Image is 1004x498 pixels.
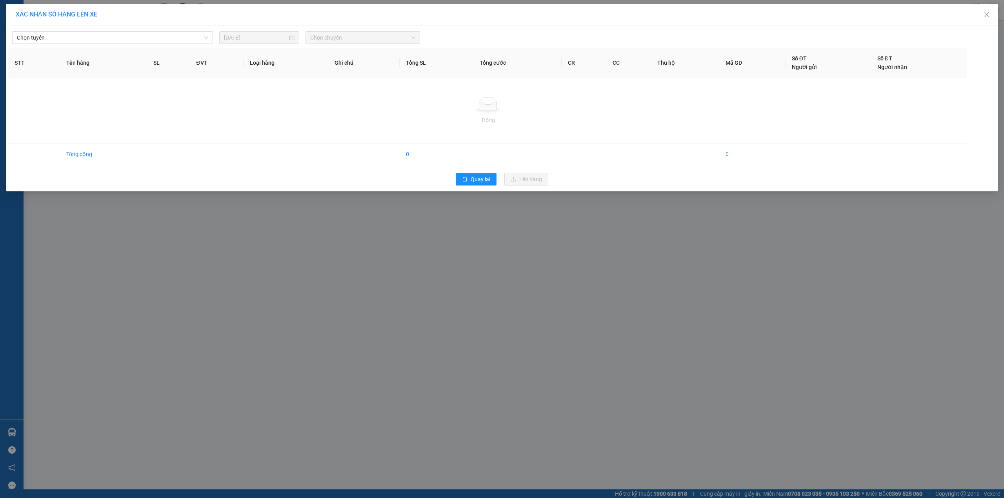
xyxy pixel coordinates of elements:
[471,175,490,184] span: Quay lại
[792,55,807,62] span: Số ĐT
[719,48,785,78] th: Mã GD
[147,48,190,78] th: SL
[504,173,548,185] button: uploadLên hàng
[310,32,415,44] span: Chọn chuyến
[984,11,990,18] span: close
[606,48,651,78] th: CC
[60,48,147,78] th: Tên hàng
[877,55,892,62] span: Số ĐT
[792,64,817,70] span: Người gửi
[15,116,961,124] div: Trống
[8,48,60,78] th: STT
[224,33,287,42] input: 13/08/2025
[719,144,785,165] td: 0
[473,48,562,78] th: Tổng cước
[17,32,208,44] span: Chọn tuyến
[462,176,467,183] span: rollback
[400,144,474,165] td: 0
[400,48,474,78] th: Tổng SL
[877,64,907,70] span: Người nhận
[60,144,147,165] td: Tổng cộng
[16,11,97,18] span: XÁC NHẬN SỐ HÀNG LÊN XE
[190,48,244,78] th: ĐVT
[328,48,400,78] th: Ghi chú
[456,173,497,185] button: rollbackQuay lại
[976,4,998,26] button: Close
[562,48,606,78] th: CR
[244,48,328,78] th: Loại hàng
[651,48,720,78] th: Thu hộ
